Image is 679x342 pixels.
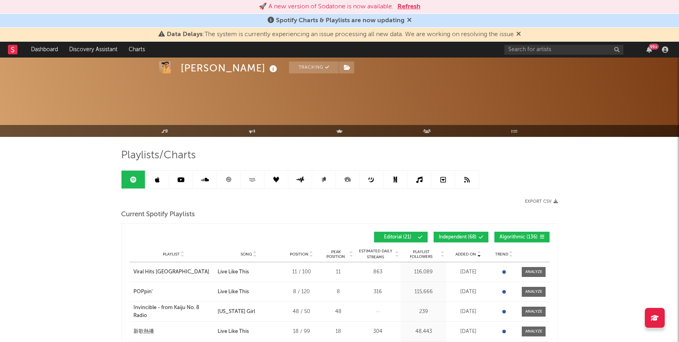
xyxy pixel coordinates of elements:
div: 18 / 99 [284,328,319,336]
span: Peak Position [323,250,348,259]
div: Viral Hits [GEOGRAPHIC_DATA] [133,268,209,276]
div: 8 / 120 [284,288,319,296]
span: Playlists/Charts [121,151,196,160]
a: Discovery Assistant [64,42,123,58]
button: Independent(68) [434,232,488,242]
button: Export CSV [525,199,558,204]
span: Estimated Daily Streams [357,248,394,260]
a: 新歌熱播 [133,328,214,336]
div: 863 [357,268,399,276]
div: [DATE] [448,328,488,336]
div: 48,443 [403,328,444,336]
span: Position [290,252,309,257]
span: Data Delays [167,31,203,38]
span: Dismiss [407,17,412,24]
a: POPpin' [133,288,214,296]
div: 304 [357,328,399,336]
span: Trend [495,252,508,257]
div: 115,666 [403,288,444,296]
div: 48 / 50 [284,308,319,316]
div: 239 [403,308,444,316]
div: Live Like This [218,288,249,296]
span: Algorithmic ( 136 ) [500,235,538,240]
input: Search for artists [504,45,623,55]
div: 8 [323,288,353,296]
button: Tracking [289,61,339,73]
span: Editorial ( 21 ) [379,235,416,240]
a: Invincible - from Kaiju No. 8 Radio [133,304,214,319]
div: [DATE] [448,268,488,276]
span: Playlist [163,252,179,257]
div: Live Like This [218,328,249,336]
span: Current Spotify Playlists [121,210,195,219]
button: Algorithmic(136) [494,232,550,242]
a: Charts [123,42,150,58]
div: [DATE] [448,308,488,316]
div: 11 [323,268,353,276]
span: Independent ( 68 ) [439,235,476,240]
div: 18 [323,328,353,336]
button: 99+ [646,46,652,53]
div: 99 + [649,44,659,50]
button: Refresh [397,2,421,12]
span: Spotify Charts & Playlists are now updating [276,17,405,24]
span: : The system is currently experiencing an issue processing all new data. We are working on resolv... [167,31,514,38]
div: 11 / 100 [284,268,319,276]
a: Dashboard [25,42,64,58]
span: Playlist Followers [403,250,440,259]
div: [US_STATE] Girl [218,308,255,316]
div: [PERSON_NAME] [181,61,279,75]
button: Editorial(21) [374,232,428,242]
div: Live Like This [218,268,249,276]
div: POPpin' [133,288,153,296]
div: 新歌熱播 [133,328,154,336]
span: Added On [455,252,476,257]
div: [DATE] [448,288,488,296]
span: Dismiss [516,31,521,38]
a: Viral Hits [GEOGRAPHIC_DATA] [133,268,214,276]
div: 48 [323,308,353,316]
div: 316 [357,288,399,296]
span: Song [241,252,252,257]
div: 116,089 [403,268,444,276]
div: 🚀 A new version of Sodatone is now available. [259,2,394,12]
